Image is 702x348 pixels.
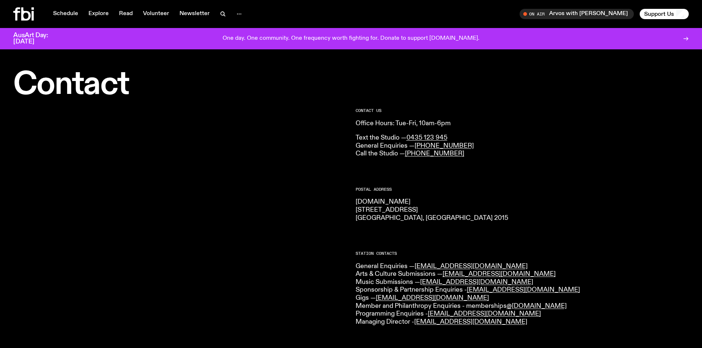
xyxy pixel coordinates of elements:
[13,32,60,45] h3: AusArt Day: [DATE]
[415,263,528,270] a: [EMAIL_ADDRESS][DOMAIN_NAME]
[356,120,689,128] p: Office Hours: Tue-Fri, 10am-6pm
[139,9,174,19] a: Volunteer
[356,187,689,191] h2: Postal Address
[405,150,464,157] a: [PHONE_NUMBER]
[415,143,474,149] a: [PHONE_NUMBER]
[376,295,489,301] a: [EMAIL_ADDRESS][DOMAIN_NAME]
[175,9,214,19] a: Newsletter
[356,252,689,256] h2: Station Contacts
[356,198,689,222] p: [DOMAIN_NAME] [STREET_ADDRESS] [GEOGRAPHIC_DATA], [GEOGRAPHIC_DATA] 2015
[223,35,479,42] p: One day. One community. One frequency worth fighting for. Donate to support [DOMAIN_NAME].
[356,263,689,326] p: General Enquiries — Arts & Culture Submissions — Music Submissions — Sponsorship & Partnership En...
[115,9,137,19] a: Read
[420,279,533,285] a: [EMAIL_ADDRESS][DOMAIN_NAME]
[406,134,447,141] a: 0435 123 945
[49,9,83,19] a: Schedule
[644,11,674,17] span: Support Us
[520,9,634,19] button: On AirArvos with [PERSON_NAME]
[443,271,556,277] a: [EMAIL_ADDRESS][DOMAIN_NAME]
[428,310,541,317] a: [EMAIL_ADDRESS][DOMAIN_NAME]
[507,303,567,309] a: @[DOMAIN_NAME]
[640,9,689,19] button: Support Us
[84,9,113,19] a: Explore
[13,70,347,100] h1: Contact
[356,134,689,158] p: Text the Studio — General Enquiries — Call the Studio —
[414,319,527,325] a: [EMAIL_ADDRESS][DOMAIN_NAME]
[467,287,580,293] a: [EMAIL_ADDRESS][DOMAIN_NAME]
[356,109,689,113] h2: CONTACT US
